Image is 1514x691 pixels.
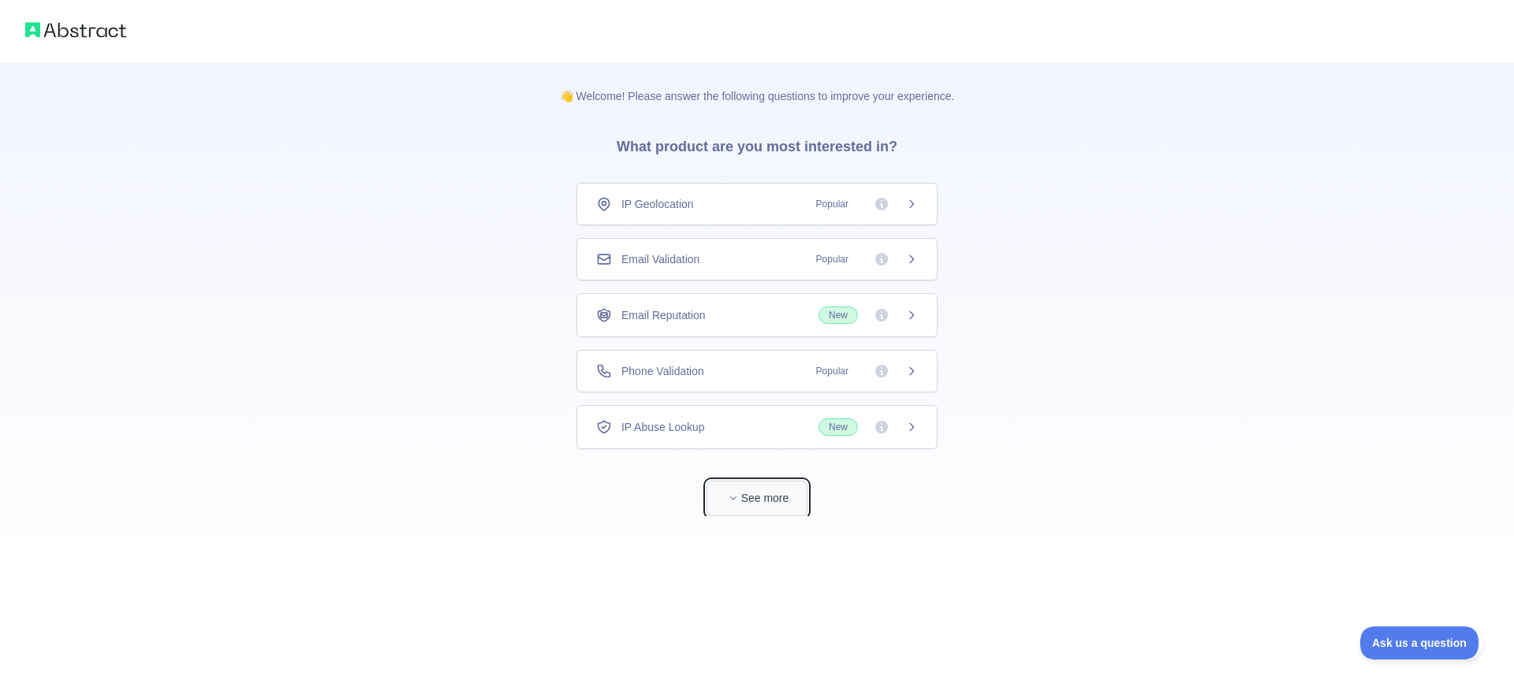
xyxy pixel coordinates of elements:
[807,363,858,379] span: Popular
[621,196,694,212] span: IP Geolocation
[819,306,858,324] span: New
[1360,626,1482,659] iframe: Toggle Customer Support
[807,196,858,212] span: Popular
[621,251,699,267] span: Email Validation
[621,419,705,435] span: IP Abuse Lookup
[621,363,704,379] span: Phone Validation
[535,63,980,104] p: 👋 Welcome! Please answer the following questions to improve your experience.
[25,19,126,41] img: Abstract logo
[621,307,706,323] span: Email Reputation
[807,251,858,267] span: Popular
[819,418,858,436] span: New
[707,481,807,516] button: See more
[591,104,923,183] h3: What product are you most interested in?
